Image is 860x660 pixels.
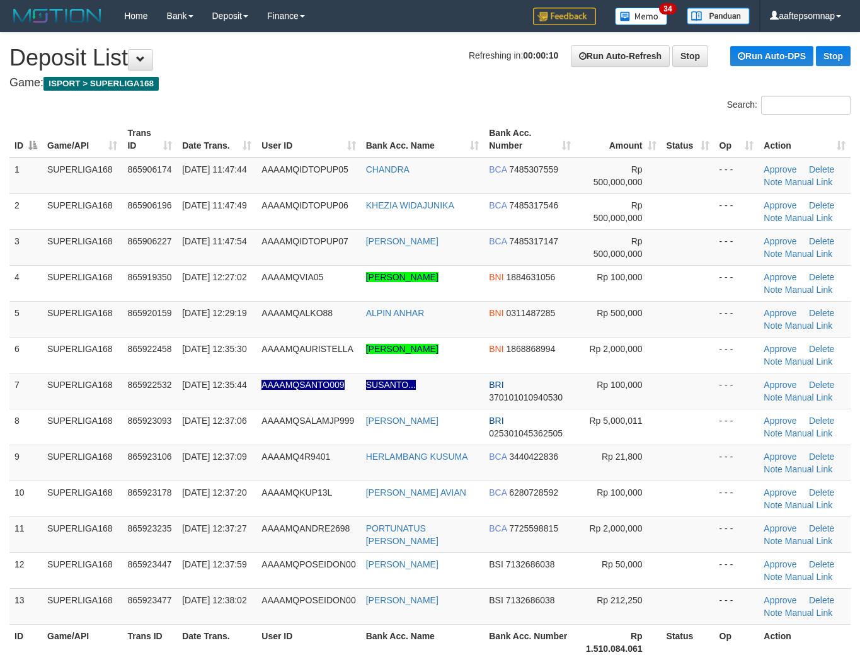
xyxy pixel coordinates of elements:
[506,344,555,354] span: Copy 1868868994 to clipboard
[127,200,171,210] span: 865906196
[809,344,834,354] a: Delete
[489,308,503,318] span: BNI
[764,464,783,474] a: Note
[469,50,558,60] span: Refreshing in:
[714,588,759,624] td: - - -
[9,45,851,71] h1: Deposit List
[9,373,42,409] td: 7
[182,236,246,246] span: [DATE] 11:47:54
[602,452,643,462] span: Rp 21,800
[809,236,834,246] a: Delete
[785,608,833,618] a: Manual Link
[662,624,714,660] th: Status
[764,272,796,282] a: Approve
[489,559,503,569] span: BSI
[9,157,42,194] td: 1
[589,416,642,426] span: Rp 5,000,011
[687,8,750,25] img: panduan.png
[42,157,122,194] td: SUPERLIGA168
[597,380,642,390] span: Rp 100,000
[182,416,246,426] span: [DATE] 12:37:06
[261,272,323,282] span: AAAAMQVIA05
[366,308,425,318] a: ALPIN ANHAR
[9,301,42,337] td: 5
[509,236,558,246] span: Copy 7485317147 to clipboard
[714,122,759,157] th: Op: activate to sort column ascending
[127,236,171,246] span: 865906227
[576,122,661,157] th: Amount: activate to sort column ascending
[42,445,122,481] td: SUPERLIGA168
[785,500,833,510] a: Manual Link
[589,344,642,354] span: Rp 2,000,000
[809,487,834,498] a: Delete
[602,559,643,569] span: Rp 50,000
[764,500,783,510] a: Note
[182,308,246,318] span: [DATE] 12:29:19
[177,624,256,660] th: Date Trans.
[182,559,246,569] span: [DATE] 12:37:59
[662,122,714,157] th: Status: activate to sort column ascending
[764,523,796,533] a: Approve
[9,122,42,157] th: ID: activate to sort column descending
[182,452,246,462] span: [DATE] 12:37:09
[361,122,484,157] th: Bank Acc. Name: activate to sort column ascending
[506,595,555,605] span: Copy 7132686038 to clipboard
[714,337,759,373] td: - - -
[366,595,439,605] a: [PERSON_NAME]
[9,265,42,301] td: 4
[764,416,796,426] a: Approve
[9,337,42,373] td: 6
[714,373,759,409] td: - - -
[261,236,348,246] span: AAAAMQIDTOPUP07
[42,122,122,157] th: Game/API: activate to sort column ascending
[261,380,344,390] span: Nama rekening ada tanda titik/strip, harap diedit
[182,595,246,605] span: [DATE] 12:38:02
[764,487,796,498] a: Approve
[484,624,576,660] th: Bank Acc. Number
[122,122,177,157] th: Trans ID: activate to sort column ascending
[42,409,122,445] td: SUPERLIGA168
[764,344,796,354] a: Approve
[785,392,833,402] a: Manual Link
[366,523,439,546] a: PORTUNATUS [PERSON_NAME]
[809,416,834,426] a: Delete
[366,380,416,390] a: SUSANTO...
[576,624,661,660] th: Rp 1.510.084.061
[509,487,558,498] span: Copy 6280728592 to clipboard
[809,200,834,210] a: Delete
[127,272,171,282] span: 865919350
[177,122,256,157] th: Date Trans.: activate to sort column ascending
[9,77,851,89] h4: Game:
[506,272,555,282] span: Copy 1884631056 to clipboard
[714,157,759,194] td: - - -
[593,236,643,259] span: Rp 500,000,000
[727,96,851,115] label: Search:
[9,552,42,588] td: 12
[509,452,558,462] span: Copy 3440422836 to clipboard
[533,8,596,25] img: Feedback.jpg
[127,380,171,390] span: 865922532
[182,380,246,390] span: [DATE] 12:35:44
[42,193,122,229] td: SUPERLIGA168
[489,164,507,174] span: BCA
[182,487,246,498] span: [DATE] 12:37:20
[9,229,42,265] td: 3
[785,464,833,474] a: Manual Link
[261,416,354,426] span: AAAAMQSALAMJP999
[489,392,563,402] span: Copy 370101010940530 to clipboard
[593,200,643,223] span: Rp 500,000,000
[9,481,42,516] td: 10
[785,572,833,582] a: Manual Link
[764,559,796,569] a: Approve
[182,200,246,210] span: [DATE] 11:47:49
[597,308,642,318] span: Rp 500,000
[261,200,348,210] span: AAAAMQIDTOPUP06
[9,624,42,660] th: ID
[809,272,834,282] a: Delete
[764,392,783,402] a: Note
[714,301,759,337] td: - - -
[9,516,42,552] td: 11
[714,265,759,301] td: - - -
[809,595,834,605] a: Delete
[764,428,783,438] a: Note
